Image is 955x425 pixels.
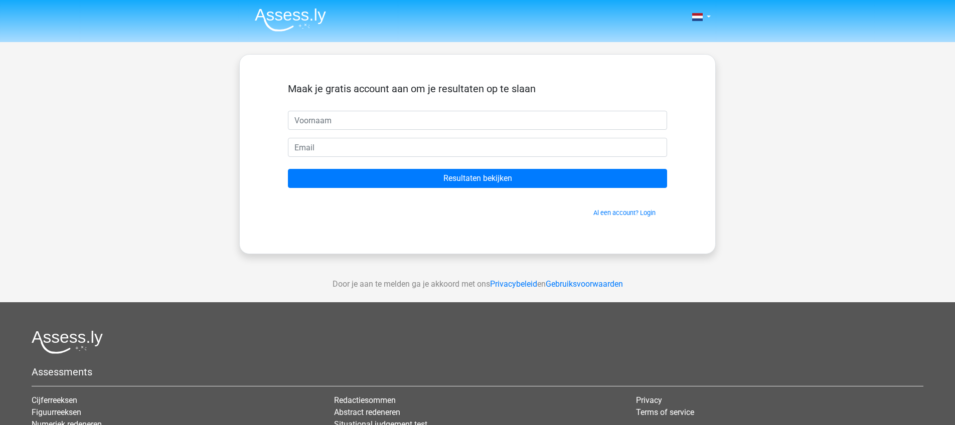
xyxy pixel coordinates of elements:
[593,209,656,217] a: Al een account? Login
[255,8,326,32] img: Assessly
[32,366,923,378] h5: Assessments
[334,407,400,417] a: Abstract redeneren
[636,395,662,405] a: Privacy
[32,407,81,417] a: Figuurreeksen
[288,138,667,157] input: Email
[288,111,667,130] input: Voornaam
[32,330,103,354] img: Assessly logo
[288,83,667,95] h5: Maak je gratis account aan om je resultaten op te slaan
[334,395,396,405] a: Redactiesommen
[490,279,537,289] a: Privacybeleid
[546,279,623,289] a: Gebruiksvoorwaarden
[32,395,77,405] a: Cijferreeksen
[636,407,694,417] a: Terms of service
[288,169,667,188] input: Resultaten bekijken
